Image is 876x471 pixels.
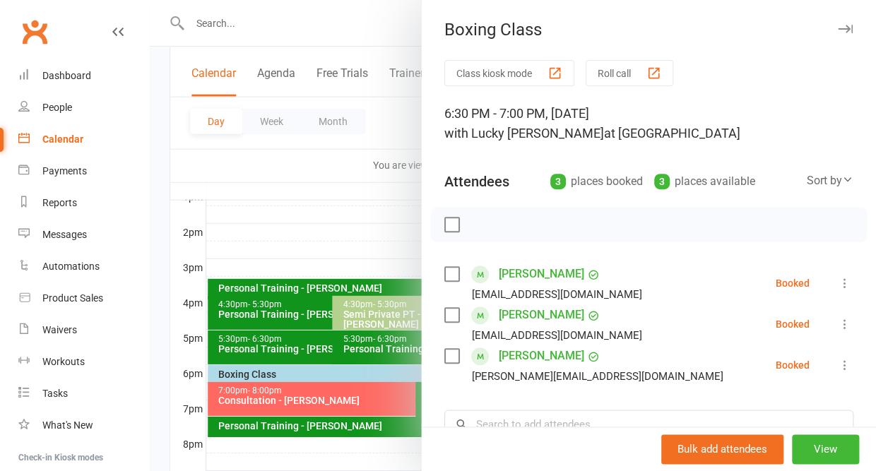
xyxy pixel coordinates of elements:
a: What's New [18,410,149,441]
div: 3 [550,174,566,189]
button: Bulk add attendees [661,434,783,464]
div: Calendar [42,133,83,145]
div: [EMAIL_ADDRESS][DOMAIN_NAME] [472,285,642,304]
a: People [18,92,149,124]
a: Waivers [18,314,149,346]
a: Clubworx [17,14,52,49]
div: What's New [42,419,93,431]
a: [PERSON_NAME] [499,263,584,285]
div: Attendees [444,172,509,191]
a: [PERSON_NAME] [499,345,584,367]
button: Class kiosk mode [444,60,574,86]
div: 6:30 PM - 7:00 PM, [DATE] [444,104,853,143]
div: Booked [776,360,810,370]
a: Payments [18,155,149,187]
div: 3 [654,174,670,189]
div: Tasks [42,388,68,399]
div: Reports [42,197,77,208]
div: Messages [42,229,87,240]
div: Waivers [42,324,77,335]
div: People [42,102,72,113]
div: Boxing Class [422,20,876,40]
span: at [GEOGRAPHIC_DATA] [604,126,740,141]
div: Booked [776,319,810,329]
button: Roll call [586,60,673,86]
a: [PERSON_NAME] [499,304,584,326]
input: Search to add attendees [444,410,853,439]
div: Product Sales [42,292,103,304]
div: Booked [776,278,810,288]
a: Messages [18,219,149,251]
button: View [792,434,859,464]
a: Dashboard [18,60,149,92]
div: [EMAIL_ADDRESS][DOMAIN_NAME] [472,326,642,345]
a: Product Sales [18,282,149,314]
div: Sort by [807,172,853,190]
div: Automations [42,261,100,272]
div: Workouts [42,356,85,367]
div: Payments [42,165,87,177]
div: places booked [550,172,643,191]
div: places available [654,172,755,191]
a: Tasks [18,378,149,410]
a: Reports [18,187,149,219]
span: with Lucky [PERSON_NAME] [444,126,604,141]
div: Dashboard [42,70,91,81]
div: [PERSON_NAME][EMAIL_ADDRESS][DOMAIN_NAME] [472,367,723,386]
a: Automations [18,251,149,282]
a: Workouts [18,346,149,378]
a: Calendar [18,124,149,155]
